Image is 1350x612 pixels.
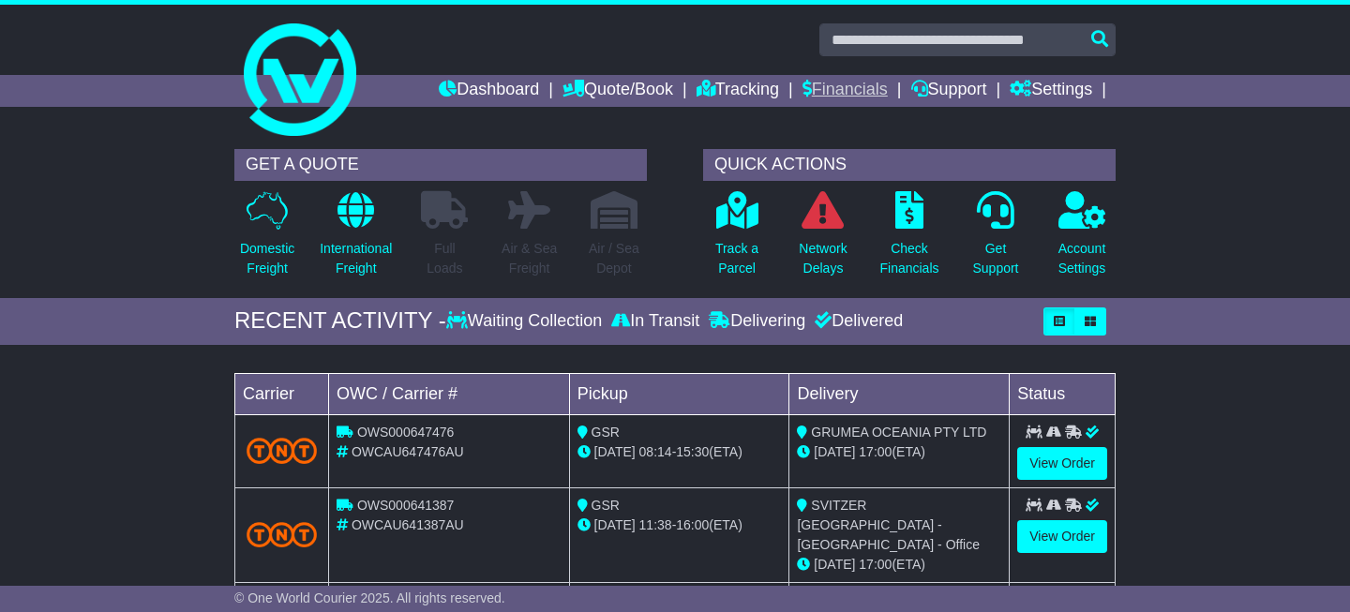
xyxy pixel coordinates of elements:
[703,149,1116,181] div: QUICK ACTIONS
[814,444,855,459] span: [DATE]
[234,307,446,335] div: RECENT ACTIVITY -
[814,557,855,572] span: [DATE]
[859,557,892,572] span: 17:00
[799,239,847,278] p: Network Delays
[607,311,704,332] div: In Transit
[247,522,317,547] img: TNT_Domestic.png
[357,498,455,513] span: OWS000641387
[911,75,987,107] a: Support
[972,239,1018,278] p: Get Support
[592,425,620,440] span: GSR
[502,239,557,278] p: Air & Sea Freight
[320,239,392,278] p: International Freight
[319,190,393,289] a: InternationalFreight
[577,442,782,462] div: - (ETA)
[811,425,986,440] span: GRUMEA OCEANIA PTY LTD
[676,517,709,532] span: 16:00
[859,444,892,459] span: 17:00
[352,517,464,532] span: OWCAU641387AU
[247,438,317,463] img: TNT_Domestic.png
[569,373,789,414] td: Pickup
[971,190,1019,289] a: GetSupport
[797,555,1001,575] div: (ETA)
[239,190,295,289] a: DomesticFreight
[810,311,903,332] div: Delivered
[592,498,620,513] span: GSR
[697,75,779,107] a: Tracking
[789,373,1010,414] td: Delivery
[1017,520,1107,553] a: View Order
[1010,75,1092,107] a: Settings
[714,190,759,289] a: Track aParcel
[234,149,647,181] div: GET A QUOTE
[352,444,464,459] span: OWCAU647476AU
[879,239,938,278] p: Check Financials
[1057,190,1107,289] a: AccountSettings
[577,515,782,535] div: - (ETA)
[234,590,505,605] span: © One World Courier 2025. All rights reserved.
[240,239,294,278] p: Domestic Freight
[715,239,758,278] p: Track a Parcel
[1058,239,1106,278] p: Account Settings
[878,190,939,289] a: CheckFinancials
[357,425,455,440] span: OWS000647476
[439,75,539,107] a: Dashboard
[421,239,468,278] p: Full Loads
[1010,373,1116,414] td: Status
[639,444,672,459] span: 08:14
[676,444,709,459] span: 15:30
[797,442,1001,462] div: (ETA)
[797,498,979,552] span: SVITZER [GEOGRAPHIC_DATA] - [GEOGRAPHIC_DATA] - Office
[798,190,847,289] a: NetworkDelays
[446,311,607,332] div: Waiting Collection
[589,239,639,278] p: Air / Sea Depot
[639,517,672,532] span: 11:38
[594,444,636,459] span: [DATE]
[562,75,673,107] a: Quote/Book
[329,373,570,414] td: OWC / Carrier #
[704,311,810,332] div: Delivering
[802,75,888,107] a: Financials
[1017,447,1107,480] a: View Order
[594,517,636,532] span: [DATE]
[235,373,329,414] td: Carrier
